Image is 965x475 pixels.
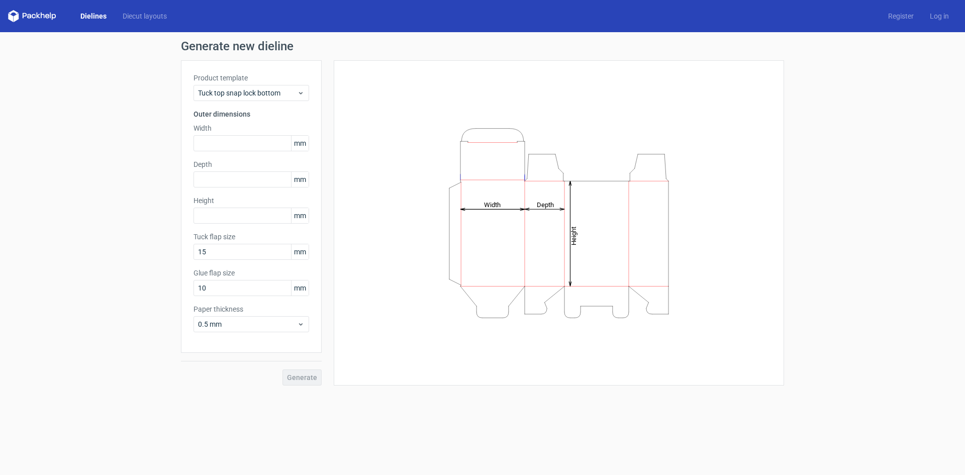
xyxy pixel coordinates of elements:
span: mm [291,172,309,187]
span: mm [291,208,309,223]
a: Diecut layouts [115,11,175,21]
a: Log in [922,11,957,21]
label: Tuck flap size [194,232,309,242]
label: Depth [194,159,309,169]
label: Paper thickness [194,304,309,314]
tspan: Height [570,226,577,245]
label: Product template [194,73,309,83]
span: mm [291,136,309,151]
label: Width [194,123,309,133]
a: Register [880,11,922,21]
a: Dielines [72,11,115,21]
label: Height [194,196,309,206]
tspan: Width [484,201,501,208]
span: mm [291,280,309,296]
h1: Generate new dieline [181,40,784,52]
span: mm [291,244,309,259]
tspan: Depth [537,201,554,208]
label: Glue flap size [194,268,309,278]
span: Tuck top snap lock bottom [198,88,297,98]
h3: Outer dimensions [194,109,309,119]
span: 0.5 mm [198,319,297,329]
